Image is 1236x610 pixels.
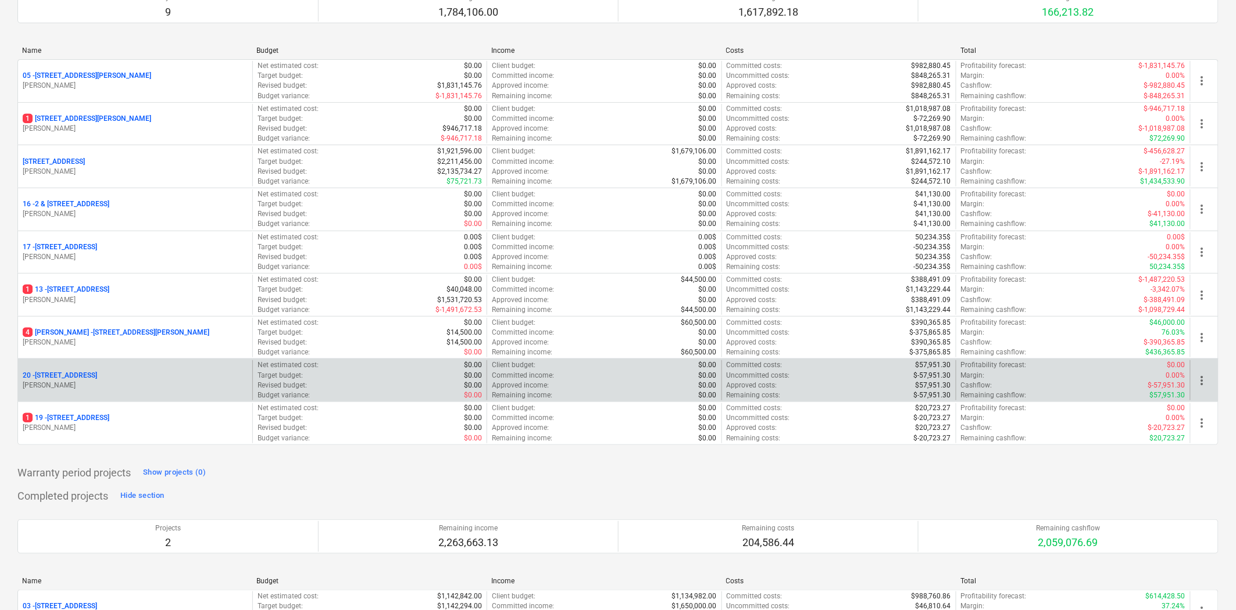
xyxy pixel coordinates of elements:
p: 50,234.35$ [916,232,951,242]
p: $14,500.00 [446,328,482,338]
p: 166,213.82 [1037,5,1101,19]
p: Committed costs : [727,189,783,199]
p: $0.00 [464,71,482,81]
p: $0.00 [699,371,717,381]
p: Revised budget : [258,124,307,134]
p: Profitability forecast : [961,232,1027,242]
p: Revised budget : [258,338,307,347]
div: Total [960,46,1186,55]
p: Approved income : [492,81,549,91]
p: 9 [155,5,181,19]
p: Net estimated cost : [258,318,319,328]
p: Client budget : [492,232,535,242]
p: Margin : [961,114,985,124]
p: 0.00$ [699,232,717,242]
p: Remaining costs : [727,219,781,229]
p: Uncommitted costs : [727,285,790,295]
p: $0.00 [699,81,717,91]
p: [PERSON_NAME] [23,209,248,219]
p: Revised budget : [258,381,307,390]
p: Net estimated cost : [258,146,319,156]
p: Remaining income : [492,305,552,315]
p: $0.00 [464,199,482,209]
p: Target budget : [258,157,303,167]
p: $-390,365.85 [1144,338,1185,347]
p: Remaining costs : [727,305,781,315]
p: $0.00 [464,381,482,390]
p: $0.00 [464,104,482,114]
p: 0.00$ [464,232,482,242]
p: Uncommitted costs : [727,114,790,124]
p: $-848,265.31 [1144,91,1185,101]
p: Committed costs : [727,275,783,285]
p: $0.00 [464,189,482,199]
p: $-1,831,145.76 [435,91,482,101]
p: $40,048.00 [446,285,482,295]
p: [PERSON_NAME] [23,81,248,91]
p: $0.00 [699,209,717,219]
p: Client budget : [492,318,535,328]
p: $982,880.45 [912,81,951,91]
p: Target budget : [258,114,303,124]
p: 0.00% [1166,71,1185,81]
p: Revised budget : [258,81,307,91]
p: $41,130.00 [916,189,951,199]
div: Hide section [120,489,164,503]
p: Approved income : [492,124,549,134]
p: Target budget : [258,199,303,209]
p: Profitability forecast : [961,104,1027,114]
p: $0.00 [699,199,717,209]
p: Committed costs : [727,232,783,242]
p: $436,365.85 [1146,347,1185,357]
p: 1,784,106.00 [438,5,498,19]
p: $0.00 [699,381,717,390]
div: 119 -[STREET_ADDRESS][PERSON_NAME] [23,413,248,433]
p: Budget variance : [258,219,310,229]
p: Remaining cashflow : [961,347,1027,357]
p: $1,831,145.76 [437,81,482,91]
p: $1,018,987.08 [906,124,951,134]
p: -50,234.35$ [914,242,951,252]
p: Approved costs : [727,252,777,262]
p: -27.19% [1160,157,1185,167]
p: $0.00 [699,328,717,338]
p: Budget variance : [258,262,310,272]
p: $0.00 [699,124,717,134]
div: 05 -[STREET_ADDRESS][PERSON_NAME][PERSON_NAME] [23,71,248,91]
p: $-41,130.00 [1148,209,1185,219]
p: Net estimated cost : [258,189,319,199]
div: 113 -[STREET_ADDRESS][PERSON_NAME] [23,285,248,304]
span: more_vert [1195,202,1209,216]
div: Income [491,46,717,55]
p: $-72,269.90 [914,134,951,143]
p: $0.00 [464,371,482,381]
p: Remaining income : [492,134,552,143]
p: 20 - [STREET_ADDRESS] [23,371,97,381]
p: $-1,487,220.53 [1139,275,1185,285]
div: Budget [257,46,483,55]
p: Target budget : [258,285,303,295]
span: 1 [23,413,33,422]
p: Profitability forecast : [961,61,1027,71]
p: $848,265.31 [912,71,951,81]
p: $0.00 [699,219,717,229]
p: $1,921,596.00 [437,146,482,156]
p: $0.00 [464,360,482,370]
p: Committed costs : [727,61,783,71]
p: $1,679,106.00 [672,146,717,156]
p: Margin : [961,242,985,252]
p: 0.00% [1166,199,1185,209]
p: $-1,831,145.76 [1139,61,1185,71]
p: Approved costs : [727,167,777,177]
p: Budget variance : [258,134,310,143]
p: 0.00$ [699,242,717,252]
p: 76.03% [1162,328,1185,338]
p: Margin : [961,285,985,295]
p: Approved income : [492,167,549,177]
p: $0.00 [1167,360,1185,370]
p: Cashflow : [961,209,992,219]
p: 50,234.35$ [916,252,951,262]
p: Target budget : [258,328,303,338]
p: $0.00 [464,318,482,328]
p: $1,531,720.53 [437,295,482,305]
